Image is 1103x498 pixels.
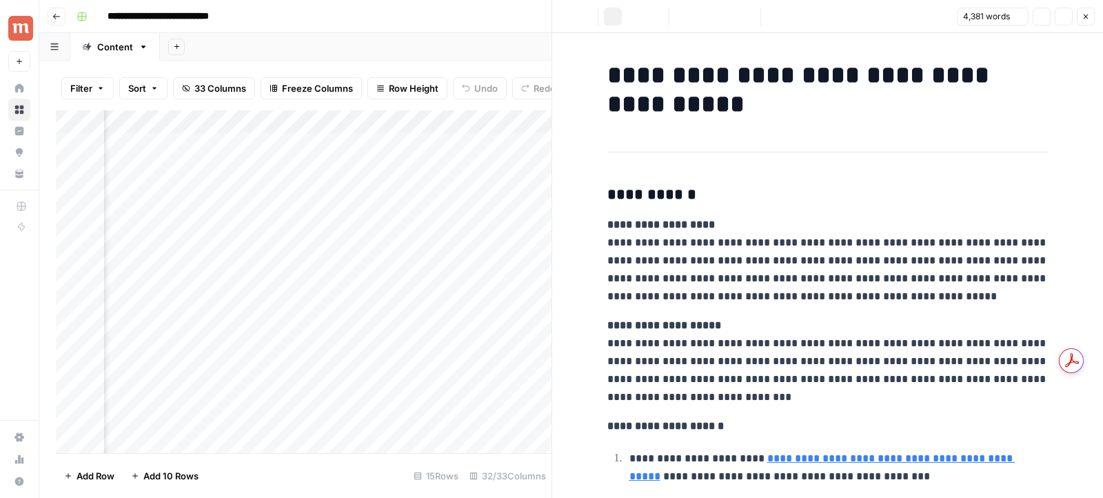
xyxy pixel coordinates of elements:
span: Redo [534,81,556,95]
a: Settings [8,426,30,448]
span: Undo [474,81,498,95]
span: Row Height [389,81,438,95]
div: Content [97,40,133,54]
a: Content [70,33,160,61]
button: Help + Support [8,470,30,492]
a: Browse [8,99,30,121]
button: Add Row [56,465,123,487]
button: 33 Columns [173,77,255,99]
span: Freeze Columns [282,81,353,95]
a: Usage [8,448,30,470]
button: Redo [512,77,565,99]
img: Maple Logo [8,16,33,41]
a: Opportunities [8,141,30,163]
span: 4,381 words [963,10,1010,23]
button: Workspace: Maple [8,11,30,46]
button: Sort [119,77,168,99]
button: Filter [61,77,114,99]
span: Filter [70,81,92,95]
button: Undo [453,77,507,99]
div: 15 Rows [408,465,464,487]
div: 32/33 Columns [464,465,551,487]
a: Your Data [8,163,30,185]
a: Insights [8,120,30,142]
span: Add Row [77,469,114,483]
button: 4,381 words [957,8,1029,26]
span: Add 10 Rows [143,469,199,483]
a: Home [8,77,30,99]
button: Row Height [367,77,447,99]
span: Sort [128,81,146,95]
button: Freeze Columns [261,77,362,99]
button: Add 10 Rows [123,465,207,487]
span: 33 Columns [194,81,246,95]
